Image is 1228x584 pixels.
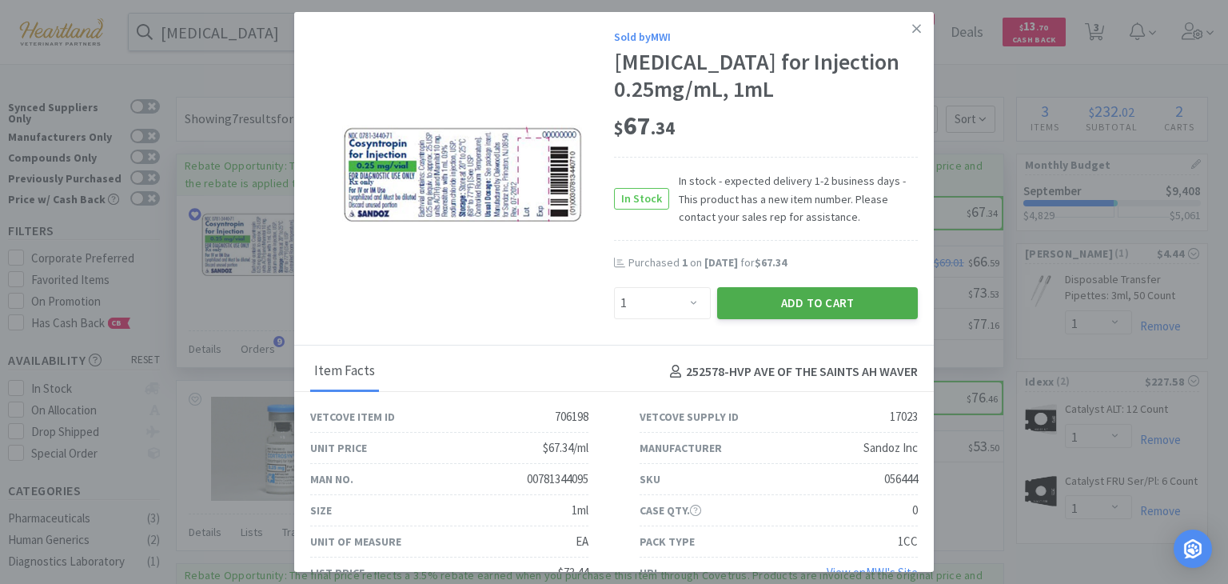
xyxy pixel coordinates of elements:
div: Purchased on for [628,255,918,271]
span: 67 [614,110,675,142]
div: List Price [310,564,365,582]
div: URL [640,564,660,582]
div: $67.34/ml [543,438,588,458]
div: Open Intercom Messenger [1174,530,1212,568]
span: In stock - expected delivery 1-2 business days - This product has a new item number. Please conta... [669,172,918,226]
span: 1 [682,255,688,270]
div: Unit of Measure [310,533,401,550]
div: Sandoz Inc [863,438,918,458]
div: Pack Type [640,533,695,550]
div: Sold by MWI [614,28,918,46]
div: Case Qty. [640,502,701,519]
div: 1ml [572,501,588,520]
div: Unit Price [310,439,367,457]
div: Item Facts [310,352,379,392]
div: 056444 [884,470,918,489]
span: In Stock [615,189,668,209]
div: Vetcove Item ID [310,408,395,426]
div: SKU [640,470,660,488]
div: Manufacturer [640,439,722,457]
div: 1CC [898,532,918,551]
div: 706198 [555,407,588,426]
div: 0 [912,501,918,520]
a: View onMWI's Site [827,565,918,580]
div: Man No. [310,470,353,488]
div: Vetcove Supply ID [640,408,739,426]
h4: 252578 - HVP AVE OF THE SAINTS AH WAVER [664,362,918,382]
span: . 34 [651,117,675,139]
div: $73.44 [558,563,588,582]
span: [DATE] [704,255,738,270]
span: $67.34 [755,255,787,270]
div: EA [576,532,588,551]
div: 17023 [890,407,918,426]
button: Add to Cart [717,287,918,319]
span: $ [614,117,624,139]
img: 6fe6e41899734f4e8b40aff55e04bfb2_17023.png [342,126,582,222]
div: [MEDICAL_DATA] for Injection 0.25mg/mL, 1mL [614,49,918,102]
div: 00781344095 [527,470,588,489]
div: Size [310,502,332,519]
